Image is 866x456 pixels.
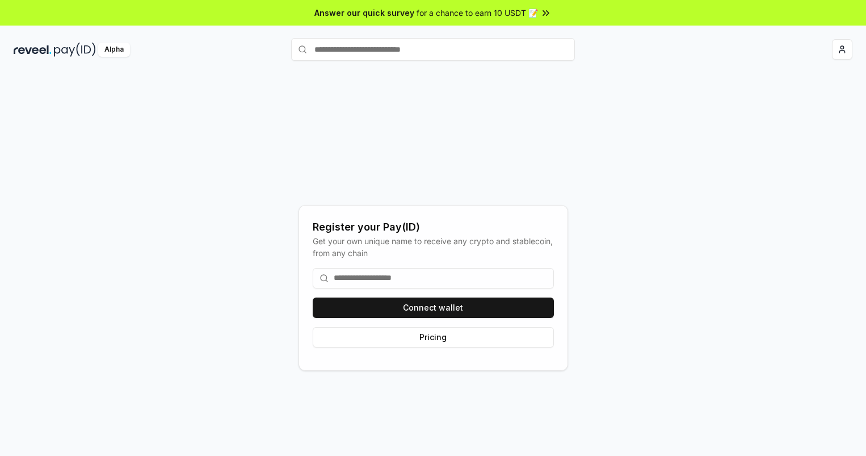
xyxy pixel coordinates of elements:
img: reveel_dark [14,43,52,57]
div: Get your own unique name to receive any crypto and stablecoin, from any chain [313,235,554,259]
img: pay_id [54,43,96,57]
div: Alpha [98,43,130,57]
span: for a chance to earn 10 USDT 📝 [417,7,538,19]
button: Connect wallet [313,298,554,318]
span: Answer our quick survey [314,7,414,19]
div: Register your Pay(ID) [313,219,554,235]
button: Pricing [313,327,554,348]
